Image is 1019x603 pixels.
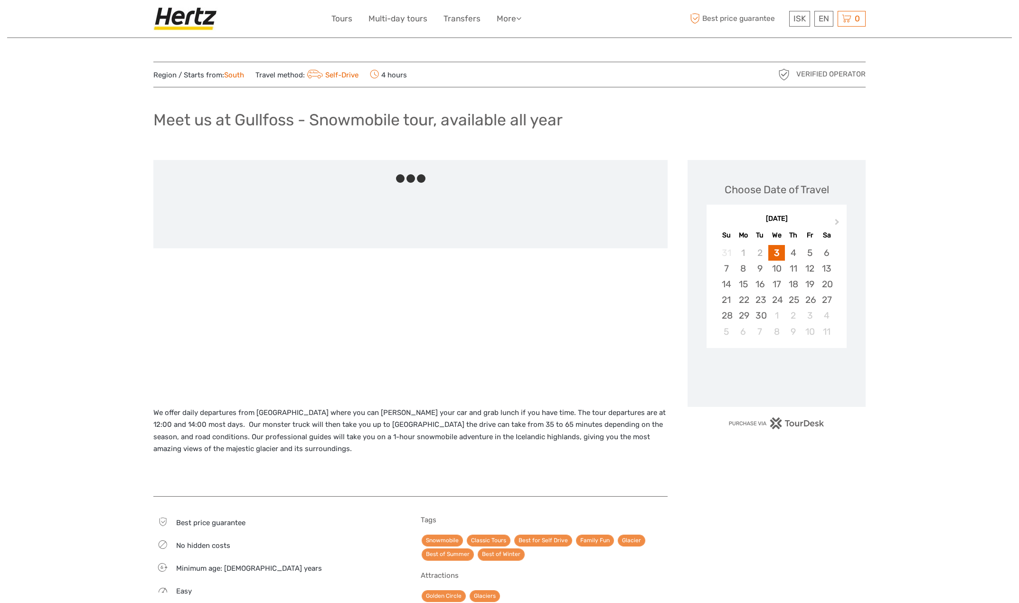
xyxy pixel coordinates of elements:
[785,261,802,276] div: Choose Thursday, September 11th, 2025
[718,276,735,292] div: Choose Sunday, September 14th, 2025
[153,7,221,30] img: Hertz
[718,308,735,323] div: Choose Sunday, September 28th, 2025
[176,518,245,527] span: Best price guarantee
[768,261,785,276] div: Choose Wednesday, September 10th, 2025
[422,590,466,602] a: Golden Circle
[735,245,752,261] div: Not available Monday, September 1st, 2025
[768,276,785,292] div: Choose Wednesday, September 17th, 2025
[224,71,244,79] a: South
[470,590,500,602] a: Glaciers
[785,245,802,261] div: Choose Thursday, September 4th, 2025
[752,308,768,323] div: Choose Tuesday, September 30th, 2025
[421,571,668,580] h5: Attractions
[785,276,802,292] div: Choose Thursday, September 18th, 2025
[478,548,525,560] a: Best of Winter
[618,535,645,546] a: Glacier
[752,245,768,261] div: Not available Tuesday, September 2nd, 2025
[785,308,802,323] div: Choose Thursday, October 2nd, 2025
[368,12,427,26] a: Multi-day tours
[176,541,230,550] span: No hidden costs
[153,407,668,455] p: We offer daily departures from [GEOGRAPHIC_DATA] where you can [PERSON_NAME] your car and grab lu...
[497,12,521,26] a: More
[153,110,563,130] h1: Meet us at Gullfoss - Snowmobile tour, available all year
[707,214,847,224] div: [DATE]
[796,69,866,79] span: Verified Operator
[176,587,192,595] span: Easy
[776,67,792,82] img: verified_operator_grey_128.png
[830,217,846,232] button: Next Month
[818,308,835,323] div: Choose Saturday, October 4th, 2025
[153,70,244,80] span: Region / Starts from:
[735,308,752,323] div: Choose Monday, September 29th, 2025
[421,516,668,524] h5: Tags
[802,292,818,308] div: Choose Friday, September 26th, 2025
[785,324,802,339] div: Choose Thursday, October 9th, 2025
[718,324,735,339] div: Choose Sunday, October 5th, 2025
[725,182,829,197] div: Choose Date of Travel
[853,14,861,23] span: 0
[718,245,735,261] div: Not available Sunday, August 31st, 2025
[752,292,768,308] div: Choose Tuesday, September 23rd, 2025
[752,276,768,292] div: Choose Tuesday, September 16th, 2025
[774,373,780,379] div: Loading...
[514,535,572,546] a: Best for Self Drive
[802,324,818,339] div: Choose Friday, October 10th, 2025
[443,12,481,26] a: Transfers
[718,292,735,308] div: Choose Sunday, September 21st, 2025
[768,229,785,242] div: We
[768,308,785,323] div: Choose Wednesday, October 1st, 2025
[718,261,735,276] div: Choose Sunday, September 7th, 2025
[370,68,407,81] span: 4 hours
[709,245,843,339] div: month 2025-09
[802,229,818,242] div: Fr
[752,229,768,242] div: Tu
[735,276,752,292] div: Choose Monday, September 15th, 2025
[255,68,359,81] span: Travel method:
[422,548,474,560] a: Best of Summer
[752,261,768,276] div: Choose Tuesday, September 9th, 2025
[785,229,802,242] div: Th
[735,324,752,339] div: Choose Monday, October 6th, 2025
[155,564,169,571] span: 6
[818,261,835,276] div: Choose Saturday, September 13th, 2025
[802,245,818,261] div: Choose Friday, September 5th, 2025
[768,324,785,339] div: Choose Wednesday, October 8th, 2025
[818,324,835,339] div: Choose Saturday, October 11th, 2025
[768,292,785,308] div: Choose Wednesday, September 24th, 2025
[576,535,614,546] a: Family Fun
[467,535,510,546] a: Classic Tours
[735,229,752,242] div: Mo
[785,292,802,308] div: Choose Thursday, September 25th, 2025
[422,535,463,546] a: Snowmobile
[818,292,835,308] div: Choose Saturday, September 27th, 2025
[305,71,359,79] a: Self-Drive
[818,229,835,242] div: Sa
[752,324,768,339] div: Choose Tuesday, October 7th, 2025
[814,11,833,27] div: EN
[688,11,787,27] span: Best price guarantee
[331,12,352,26] a: Tours
[802,261,818,276] div: Choose Friday, September 12th, 2025
[793,14,806,23] span: ISK
[802,308,818,323] div: Choose Friday, October 3rd, 2025
[802,276,818,292] div: Choose Friday, September 19th, 2025
[818,276,835,292] div: Choose Saturday, September 20th, 2025
[176,564,322,573] span: Minimum age: [DEMOGRAPHIC_DATA] years
[818,245,835,261] div: Choose Saturday, September 6th, 2025
[768,245,785,261] div: Choose Wednesday, September 3rd, 2025
[728,417,825,429] img: PurchaseViaTourDesk.png
[718,229,735,242] div: Su
[735,292,752,308] div: Choose Monday, September 22nd, 2025
[735,261,752,276] div: Choose Monday, September 8th, 2025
